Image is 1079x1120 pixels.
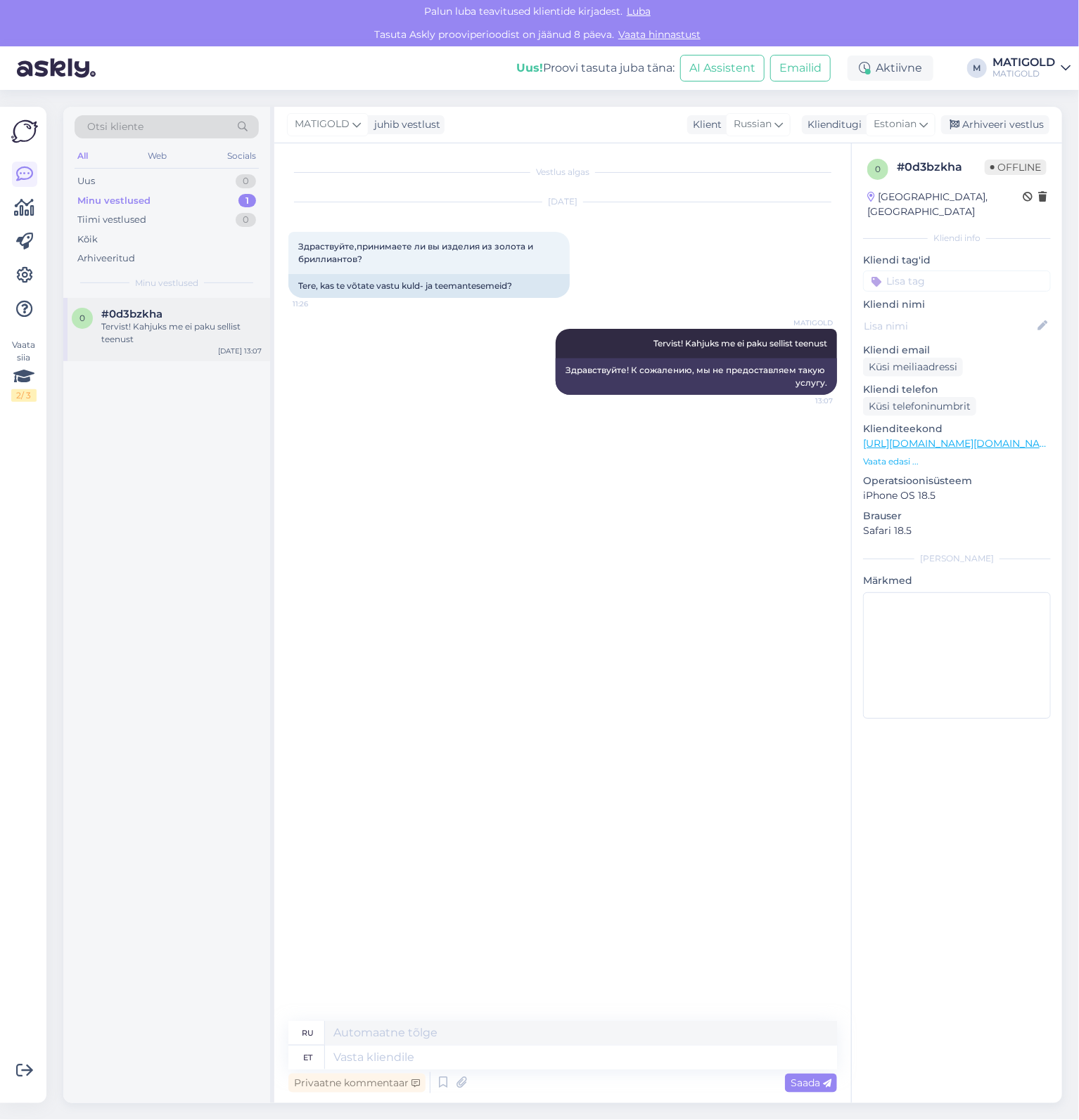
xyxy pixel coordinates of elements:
div: Web [146,147,170,165]
span: Saada [791,1076,831,1089]
span: Здраствуйте,принимаете ли вы изделия из золота и бриллиантов? [298,241,535,264]
span: 11:26 [293,299,345,309]
div: [PERSON_NAME] [863,552,1051,565]
p: Klienditeekond [863,422,1051,436]
div: Klient [687,117,722,132]
div: Tiimi vestlused [77,213,146,227]
div: Aktiivne [848,56,933,81]
span: Offline [985,159,1047,175]
div: M [967,58,987,78]
span: Minu vestlused [135,277,198,289]
span: Estonian [874,117,917,132]
button: Emailid [770,55,831,82]
input: Lisa nimi [864,318,1035,334]
div: Kliendi info [863,232,1051,245]
div: [DATE] [288,195,837,208]
div: Kõik [77,233,98,247]
div: Tervist! Kahjuks me ei paku sellist teenust [101,320,262,346]
span: 0 [79,313,85,323]
div: 1 [238,194,256,208]
div: Küsi meiliaadressi [863,358,963,377]
div: Privaatne kommentaar [288,1074,426,1093]
button: AI Assistent [680,55,765,82]
p: iPhone OS 18.5 [863,488,1051,503]
div: 2 / 3 [11,389,37,402]
div: Socials [224,147,259,165]
span: 0 [875,164,881,174]
p: Kliendi email [863,343,1051,358]
p: Kliendi nimi [863,297,1051,312]
span: Tervist! Kahjuks me ei paku sellist teenust [653,338,827,349]
div: ru [302,1021,314,1045]
p: Kliendi tag'id [863,253,1051,268]
span: Luba [622,5,655,18]
div: Uus [77,174,95,188]
p: Märkmed [863,573,1051,588]
div: [DATE] 13:07 [218,346,262,356]
a: Vaata hinnastust [614,28,705,41]
span: MATIGOLD [295,117,350,132]
div: juhib vestlust [369,117,440,132]
div: Proovi tasuta juba täna: [516,60,675,77]
p: Safari 18.5 [863,523,1051,538]
a: MATIGOLDMATIGOLD [992,57,1071,79]
span: #0d3bzkha [101,308,162,320]
span: Otsi kliente [87,119,143,134]
div: Здравствуйте! К сожалению, мы не предоставляем такую ​​услугу. [556,358,837,395]
span: MATIGOLD [780,318,833,328]
div: Arhiveeritud [77,252,135,266]
span: 13:07 [780,396,833,406]
div: Arhiveeri vestlus [941,115,1049,134]
p: Kliendi telefon [863,382,1051,397]
b: Uus! [516,61,543,74]
div: Tere, kas te võtate vastu kuld- ja teemantesemeid? [288,274,570,298]
p: Vaata edasi ... [863,455,1051,468]
input: Lisa tag [863,271,1051,292]
div: Vaata siia [11,339,37,402]
div: Vestlus algas [288,166,837,178]
a: [URL][DOMAIN_NAME][DOMAIN_NAME] [863,437,1058,450]
div: 0 [236,213,256,227]
p: Operatsioonisüsteem [863,474,1051,488]
div: MATIGOLD [992,68,1055,79]
img: Askly Logo [11,118,38,145]
div: Küsi telefoninumbrit [863,397,976,416]
div: Klienditugi [802,117,862,132]
div: Minu vestlused [77,194,151,208]
div: et [303,1046,312,1069]
div: 0 [236,174,256,188]
div: MATIGOLD [992,57,1055,68]
div: [GEOGRAPHIC_DATA], [GEOGRAPHIC_DATA] [867,190,1023,219]
div: All [75,147,91,165]
p: Brauser [863,509,1051,523]
div: # 0d3bzkha [897,159,985,176]
span: Russian [734,117,772,132]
